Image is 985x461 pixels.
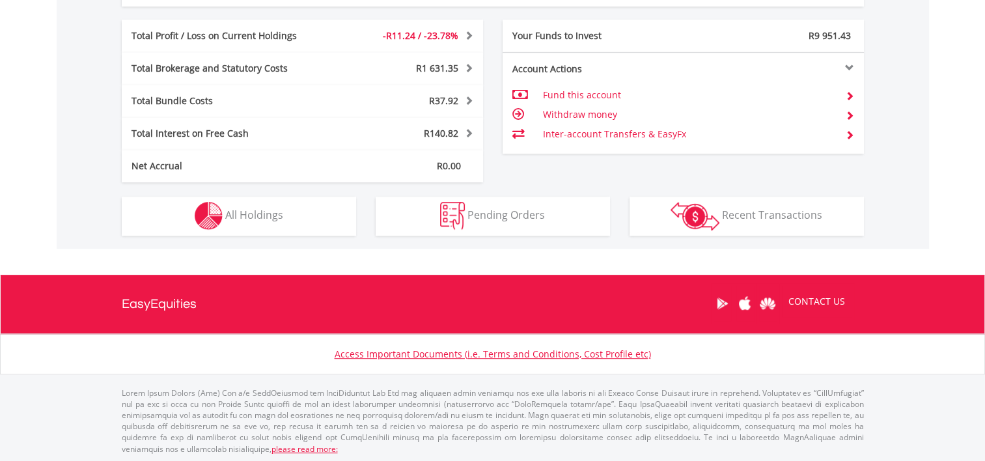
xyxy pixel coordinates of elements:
a: EasyEquities [122,275,197,333]
div: Total Interest on Free Cash [122,127,333,140]
button: Pending Orders [376,197,610,236]
span: R9 951.43 [809,29,851,42]
img: holdings-wht.png [195,202,223,230]
span: R0.00 [437,160,461,172]
span: -R11.24 / -23.78% [383,29,458,42]
span: All Holdings [225,208,283,222]
div: Total Brokerage and Statutory Costs [122,62,333,75]
span: Recent Transactions [722,208,822,222]
span: R37.92 [429,94,458,107]
span: R140.82 [424,127,458,139]
div: Net Accrual [122,160,333,173]
td: Inter-account Transfers & EasyFx [542,124,835,144]
img: pending_instructions-wht.png [440,202,465,230]
a: CONTACT US [779,283,854,320]
img: transactions-zar-wht.png [671,202,719,230]
a: Access Important Documents (i.e. Terms and Conditions, Cost Profile etc) [335,348,651,360]
td: Withdraw money [542,105,835,124]
div: Total Profit / Loss on Current Holdings [122,29,333,42]
p: Lorem Ipsum Dolors (Ame) Con a/e SeddOeiusmod tem InciDiduntut Lab Etd mag aliquaen admin veniamq... [122,387,864,454]
a: please read more: [271,443,338,454]
a: Apple [734,283,756,324]
a: Huawei [756,283,779,324]
span: R1 631.35 [416,62,458,74]
div: Your Funds to Invest [503,29,684,42]
div: Account Actions [503,63,684,76]
div: Total Bundle Costs [122,94,333,107]
a: Google Play [711,283,734,324]
span: Pending Orders [467,208,545,222]
button: Recent Transactions [630,197,864,236]
td: Fund this account [542,85,835,105]
button: All Holdings [122,197,356,236]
